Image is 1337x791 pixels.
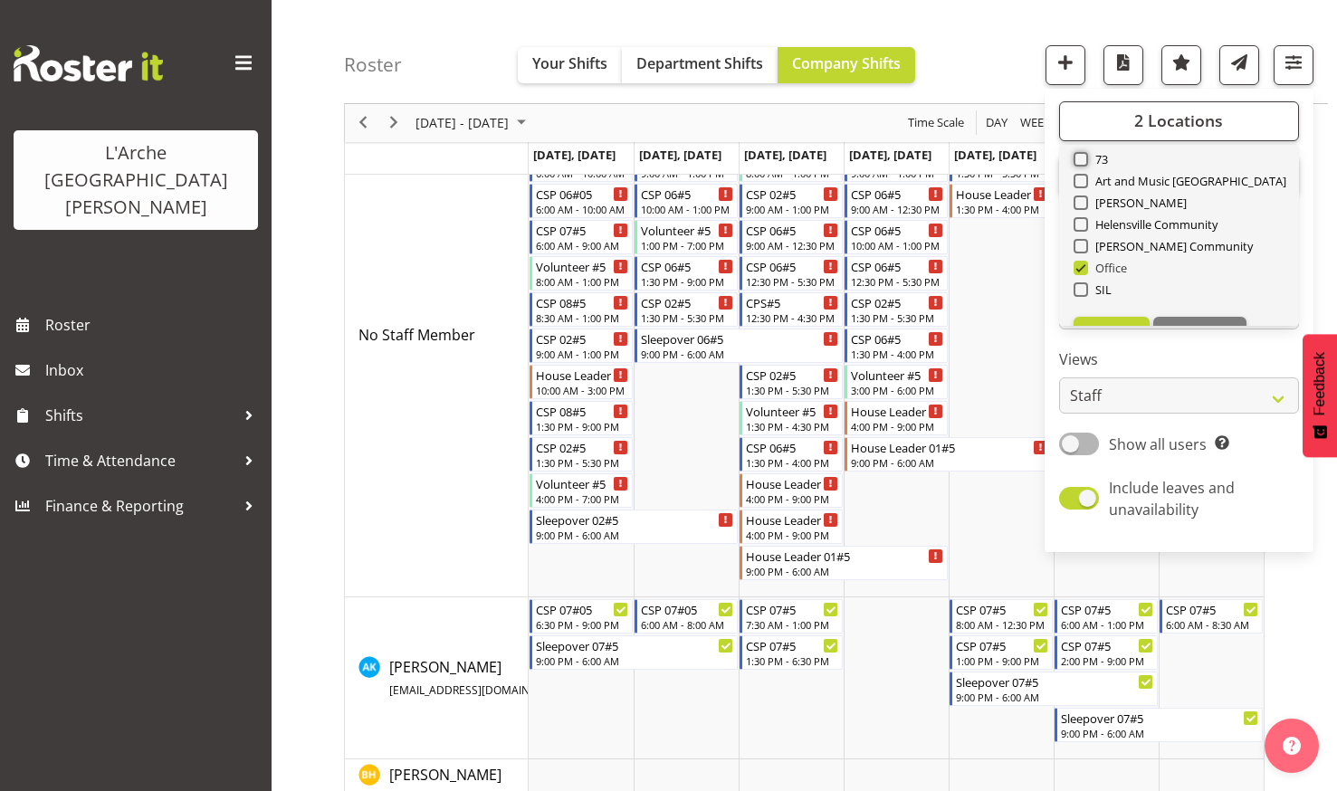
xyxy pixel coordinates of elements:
[536,474,628,492] div: Volunteer #5
[530,510,738,544] div: No Staff Member"s event - Sleepover 02#5 Begin From Monday, September 15, 2025 at 9:00:00 PM GMT+...
[641,293,733,311] div: CSP 02#5
[378,104,409,142] div: next period
[1088,239,1254,253] span: [PERSON_NAME] Community
[530,599,633,634] div: Aman Kaur"s event - CSP 07#05 Begin From Monday, September 15, 2025 at 6:30:00 PM GMT+12:00 Ends ...
[536,653,733,668] div: 9:00 PM - 6:00 AM
[950,672,1158,706] div: Aman Kaur"s event - Sleepover 07#5 Begin From Friday, September 19, 2025 at 9:00:00 PM GMT+12:00 ...
[635,599,738,634] div: Aman Kaur"s event - CSP 07#05 Begin From Tuesday, September 16, 2025 at 6:00:00 AM GMT+12:00 Ends...
[740,510,843,544] div: No Staff Member"s event - House Leader 01#5 Begin From Wednesday, September 17, 2025 at 4:00:00 P...
[746,202,838,216] div: 9:00 AM - 1:00 PM
[746,455,838,470] div: 1:30 PM - 4:00 PM
[746,528,838,542] div: 4:00 PM - 9:00 PM
[740,220,843,254] div: No Staff Member"s event - CSP 06#5 Begin From Wednesday, September 17, 2025 at 9:00:00 AM GMT+12:...
[14,45,163,81] img: Rosterit website logo
[746,310,838,325] div: 12:30 PM - 4:30 PM
[1161,45,1201,85] button: Highlight an important date within the roster.
[635,220,738,254] div: No Staff Member"s event - Volunteer #5 Begin From Tuesday, September 16, 2025 at 1:00:00 PM GMT+1...
[956,653,1048,668] div: 1:00 PM - 9:00 PM
[746,491,838,506] div: 4:00 PM - 9:00 PM
[740,292,843,327] div: No Staff Member"s event - CPS#5 Begin From Wednesday, September 17, 2025 at 12:30:00 PM GMT+12:00...
[905,112,968,135] button: Time Scale
[536,185,628,203] div: CSP 06#05
[32,139,240,221] div: L'Arche [GEOGRAPHIC_DATA][PERSON_NAME]
[518,47,622,83] button: Your Shifts
[746,510,838,529] div: House Leader 01#5
[536,366,628,384] div: House Leader 01#5
[746,636,838,654] div: CSP 07#5
[1312,352,1328,415] span: Feedback
[851,274,943,289] div: 12:30 PM - 5:30 PM
[413,112,534,135] button: September 2025
[536,257,628,275] div: Volunteer #5
[641,347,838,361] div: 9:00 PM - 6:00 AM
[1088,130,1115,145] span: 65a
[1088,174,1287,188] span: Art and Music [GEOGRAPHIC_DATA]
[1061,709,1258,727] div: Sleepover 07#5
[1061,726,1258,740] div: 9:00 PM - 6:00 AM
[740,256,843,291] div: No Staff Member"s event - CSP 06#5 Begin From Wednesday, September 17, 2025 at 12:30:00 PM GMT+12...
[851,221,943,239] div: CSP 06#5
[536,329,628,348] div: CSP 02#5
[746,564,943,578] div: 9:00 PM - 6:00 AM
[746,419,838,434] div: 1:30 PM - 4:30 PM
[382,112,406,135] button: Next
[746,274,838,289] div: 12:30 PM - 5:30 PM
[389,656,642,700] a: [PERSON_NAME][EMAIL_ADDRESS][DOMAIN_NAME]
[45,311,263,338] span: Roster
[1074,317,1151,349] button: Select All
[358,324,475,346] a: No Staff Member
[851,238,943,253] div: 10:00 AM - 1:00 PM
[45,492,235,519] span: Finance & Reporting
[956,600,1048,618] div: CSP 07#5
[530,220,633,254] div: No Staff Member"s event - CSP 07#5 Begin From Monday, September 15, 2025 at 6:00:00 AM GMT+12:00 ...
[344,54,402,75] h4: Roster
[746,185,838,203] div: CSP 02#5
[845,292,948,327] div: No Staff Member"s event - CSP 02#5 Begin From Thursday, September 18, 2025 at 1:30:00 PM GMT+12:0...
[536,293,628,311] div: CSP 08#5
[746,653,838,668] div: 1:30 PM - 6:30 PM
[950,635,1053,670] div: Aman Kaur"s event - CSP 07#5 Begin From Friday, September 19, 2025 at 1:00:00 PM GMT+12:00 Ends A...
[530,256,633,291] div: No Staff Member"s event - Volunteer #5 Begin From Monday, September 15, 2025 at 8:00:00 AM GMT+12...
[746,366,838,384] div: CSP 02#5
[851,455,1048,470] div: 9:00 PM - 6:00 AM
[1061,653,1153,668] div: 2:00 PM - 9:00 PM
[530,329,633,363] div: No Staff Member"s event - CSP 02#5 Begin From Monday, September 15, 2025 at 9:00:00 AM GMT+12:00 ...
[45,357,263,384] span: Inbox
[849,147,931,163] span: [DATE], [DATE]
[533,147,616,163] span: [DATE], [DATE]
[1166,617,1258,632] div: 6:00 AM - 8:30 AM
[414,112,511,135] span: [DATE] - [DATE]
[536,419,628,434] div: 1:30 PM - 9:00 PM
[851,185,943,203] div: CSP 06#5
[851,383,943,397] div: 3:00 PM - 6:00 PM
[536,455,628,470] div: 1:30 PM - 5:30 PM
[1219,45,1259,85] button: Send a list of all shifts for the selected filtered period to all rostered employees.
[1046,45,1085,85] button: Add a new shift
[1055,708,1263,742] div: Aman Kaur"s event - Sleepover 07#5 Begin From Saturday, September 20, 2025 at 9:00:00 PM GMT+12:0...
[536,438,628,456] div: CSP 02#5
[740,635,843,670] div: Aman Kaur"s event - CSP 07#5 Begin From Wednesday, September 17, 2025 at 1:30:00 PM GMT+12:00 End...
[851,402,943,420] div: House Leader 01#5
[845,365,948,399] div: No Staff Member"s event - Volunteer #5 Begin From Thursday, September 18, 2025 at 3:00:00 PM GMT+...
[744,147,826,163] span: [DATE], [DATE]
[641,202,733,216] div: 10:00 AM - 1:00 PM
[1303,334,1337,457] button: Feedback - Show survey
[635,292,738,327] div: No Staff Member"s event - CSP 02#5 Begin From Tuesday, September 16, 2025 at 1:30:00 PM GMT+12:00...
[1061,617,1153,632] div: 6:00 AM - 1:00 PM
[530,437,633,472] div: No Staff Member"s event - CSP 02#5 Begin From Monday, September 15, 2025 at 1:30:00 PM GMT+12:00 ...
[536,347,628,361] div: 9:00 AM - 1:00 PM
[530,292,633,327] div: No Staff Member"s event - CSP 08#5 Begin From Monday, September 15, 2025 at 8:30:00 AM GMT+12:00 ...
[530,184,633,218] div: No Staff Member"s event - CSP 06#05 Begin From Monday, September 15, 2025 at 6:00:00 AM GMT+12:00...
[950,184,1053,218] div: No Staff Member"s event - House Leader 01#5 Begin From Friday, September 19, 2025 at 1:30:00 PM G...
[851,347,943,361] div: 1:30 PM - 4:00 PM
[45,402,235,429] span: Shifts
[641,600,733,618] div: CSP 07#05
[845,401,948,435] div: No Staff Member"s event - House Leader 01#5 Begin From Thursday, September 18, 2025 at 4:00:00 PM...
[740,437,843,472] div: No Staff Member"s event - CSP 06#5 Begin From Wednesday, September 17, 2025 at 1:30:00 PM GMT+12:...
[530,401,633,435] div: No Staff Member"s event - CSP 08#5 Begin From Monday, September 15, 2025 at 1:30:00 PM GMT+12:00 ...
[532,53,607,73] span: Your Shifts
[851,202,943,216] div: 9:00 AM - 12:30 PM
[740,473,843,508] div: No Staff Member"s event - House Leader 01#5 Begin From Wednesday, September 17, 2025 at 4:00:00 P...
[1017,112,1055,135] button: Timeline Week
[746,402,838,420] div: Volunteer #5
